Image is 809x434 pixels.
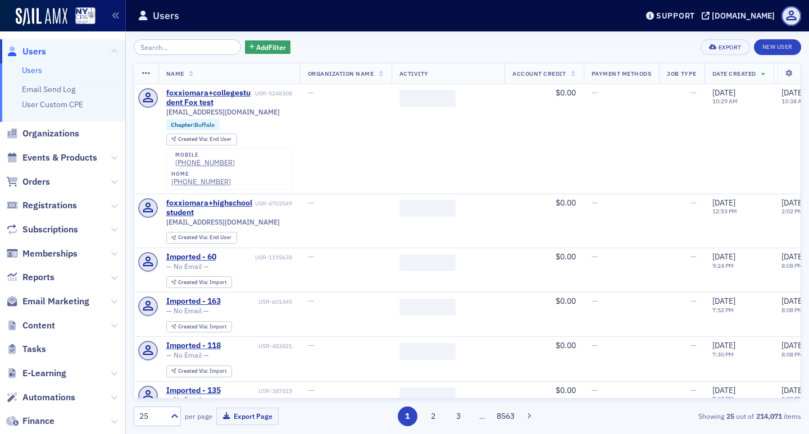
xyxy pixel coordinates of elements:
span: $0.00 [556,198,576,208]
span: [DATE] [712,252,735,262]
span: Finance [22,415,54,427]
span: $0.00 [556,340,576,350]
time: 2:02 PM [781,207,803,215]
span: [DATE] [712,88,735,98]
span: ‌ [399,299,456,316]
a: Content [6,319,55,332]
span: Date Created [712,70,756,77]
div: [DOMAIN_NAME] [712,11,775,21]
span: [DATE] [781,252,805,262]
a: Imported - 60 [166,252,216,262]
a: foxxiomara+collegestudent Fox test [166,88,253,108]
a: Users [6,45,46,58]
span: Created Via : [178,135,210,143]
span: Memberships [22,248,78,260]
span: Users [22,45,46,58]
span: [DATE] [781,385,805,395]
span: [EMAIL_ADDRESS][DOMAIN_NAME] [166,218,280,226]
a: Subscriptions [6,223,78,236]
time: 7:52 PM [712,306,734,314]
span: Reports [22,271,54,284]
span: [DATE] [712,385,735,395]
span: — [308,252,314,262]
input: Search… [134,39,241,55]
span: — [690,88,697,98]
span: Add Filter [256,42,286,52]
a: Finance [6,415,54,427]
span: Account Credit [512,70,566,77]
span: Organizations [22,127,79,140]
span: Created Via : [178,323,210,330]
button: 1 [398,406,417,426]
span: [DATE] [712,340,735,350]
a: foxxiomara+highschoolstudent [166,198,253,218]
span: — [592,296,598,306]
span: — [690,252,697,262]
div: USR-4703549 [255,200,292,207]
span: — [592,252,598,262]
time: 10:38 AM [781,97,807,105]
span: E-Learning [22,367,66,380]
div: Import [178,280,226,286]
a: Imported - 118 [166,341,221,351]
a: User Custom CPE [22,99,83,109]
span: ‌ [399,90,456,107]
a: Memberships [6,248,78,260]
a: Events & Products [6,152,97,164]
span: Activity [399,70,429,77]
button: Export Page [216,408,279,425]
a: Automations [6,391,75,404]
img: SailAMX [75,7,96,25]
span: — No Email — [166,351,209,359]
span: — [592,88,598,98]
a: Orders [6,176,50,188]
span: Tasks [22,343,46,355]
div: End User [178,235,231,241]
div: mobile [175,152,235,158]
div: Created Via: End User [166,232,237,244]
div: Chapter: [166,119,220,130]
div: Created Via: Import [166,366,232,377]
span: [DATE] [712,198,735,208]
span: Job Type [667,70,696,77]
a: Imported - 135 [166,386,221,396]
a: E-Learning [6,367,66,380]
a: Registrations [6,199,77,212]
span: [DATE] [781,340,805,350]
h1: Users [153,9,179,22]
a: Chapter:Buffalo [171,121,215,129]
div: USR-5248308 [255,90,292,97]
a: Users [22,65,42,75]
time: 7:02 PM [712,395,734,403]
div: Import [178,368,226,374]
time: 8:08 PM [781,350,803,358]
div: [PHONE_NUMBER] [175,158,235,167]
time: 12:53 PM [712,207,737,215]
span: — No Email — [166,262,209,271]
span: — [690,385,697,395]
span: Name [166,70,184,77]
div: Support [656,11,695,21]
div: USR-387415 [222,387,292,395]
div: Created Via: End User [166,134,237,145]
span: Chapter : [171,121,194,129]
button: 2 [423,406,443,426]
span: — [308,296,314,306]
a: [PHONE_NUMBER] [171,177,231,186]
span: [DATE] [781,296,805,306]
div: USR-483821 [222,342,292,350]
time: 9:24 PM [712,262,734,269]
span: $0.00 [556,296,576,306]
label: per page [185,411,212,421]
button: AddFilter [245,40,291,54]
time: 8:08 PM [781,262,803,269]
span: $0.00 [556,252,576,262]
time: 8:08 PM [781,306,803,314]
span: Content [22,319,55,332]
span: Profile [781,6,801,26]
